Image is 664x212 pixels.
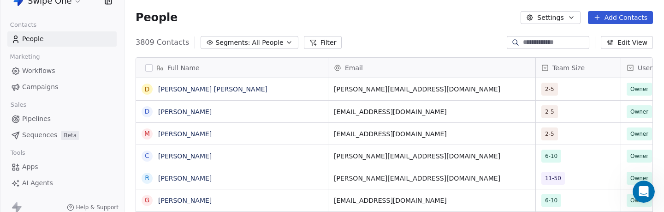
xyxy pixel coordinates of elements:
[252,38,283,48] span: All People
[633,181,655,203] iframe: Intercom live chat
[345,63,363,73] span: Email
[7,159,117,175] a: Apps
[136,58,328,78] div: Full Name
[521,11,580,24] button: Settings
[7,176,117,191] a: AI Agents
[36,15,54,33] img: Profile image for Harinder
[76,204,119,211] span: Help & Support
[215,38,250,48] span: Segments:
[22,34,44,44] span: People
[146,150,161,157] span: Help
[18,15,37,33] img: Profile image for Siddarth
[6,98,30,112] span: Sales
[19,116,154,126] div: Send us a message
[328,58,535,78] div: Email
[158,85,267,93] a: [PERSON_NAME] [PERSON_NAME]
[334,151,530,161] span: [PERSON_NAME][EMAIL_ADDRESS][DOMAIN_NAME]
[9,109,175,134] div: Send us a message
[123,127,184,164] button: Help
[22,82,58,92] span: Campaigns
[167,63,200,73] span: Full Name
[6,18,41,32] span: Contacts
[6,50,44,64] span: Marketing
[158,130,212,138] a: [PERSON_NAME]
[159,15,175,31] div: Close
[144,129,150,139] div: M
[545,196,557,205] span: 6-10
[545,129,554,139] span: 2-5
[334,107,530,116] span: [EMAIL_ADDRESS][DOMAIN_NAME]
[334,129,530,139] span: [EMAIL_ADDRESS][DOMAIN_NAME]
[22,66,55,76] span: Workflows
[158,108,212,115] a: [PERSON_NAME]
[545,151,557,161] span: 6-10
[630,107,648,116] span: Owner
[630,85,648,94] span: Owner
[53,15,72,33] img: Profile image for Mrinal
[18,81,166,97] p: How can we help?
[7,127,117,143] a: SequencesBeta
[77,150,108,157] span: Messages
[22,162,38,172] span: Apps
[545,174,561,183] span: 11-50
[22,114,51,124] span: Pipelines
[536,58,621,78] div: Team Size
[630,129,648,139] span: Owner
[545,85,554,94] span: 2-5
[145,151,149,161] div: C
[545,107,554,116] span: 2-5
[6,146,29,160] span: Tools
[158,197,212,204] a: [PERSON_NAME]
[158,152,212,160] a: [PERSON_NAME]
[145,85,150,94] div: D
[158,175,212,182] a: [PERSON_NAME]
[22,178,53,188] span: AI Agents
[304,36,342,49] button: Filter
[630,174,648,183] span: Owner
[7,63,117,79] a: Workflows
[145,173,149,183] div: R
[7,111,117,127] a: Pipelines
[136,11,178,24] span: People
[67,204,119,211] a: Help & Support
[22,130,57,140] span: Sequences
[334,174,530,183] span: [PERSON_NAME][EMAIL_ADDRESS][DOMAIN_NAME]
[601,36,653,49] button: Edit View
[61,131,79,140] span: Beta
[145,107,150,116] div: D
[334,196,530,205] span: [EMAIL_ADDRESS][DOMAIN_NAME]
[7,79,117,95] a: Campaigns
[61,127,123,164] button: Messages
[588,11,653,24] button: Add Contacts
[334,85,530,94] span: [PERSON_NAME][EMAIL_ADDRESS][DOMAIN_NAME]
[145,195,150,205] div: G
[20,150,41,157] span: Home
[7,31,117,47] a: People
[18,66,166,81] p: Hi vinay 👋
[630,151,648,161] span: Owner
[552,63,585,73] span: Team Size
[136,37,189,48] span: 3809 Contacts
[630,196,648,205] span: Owner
